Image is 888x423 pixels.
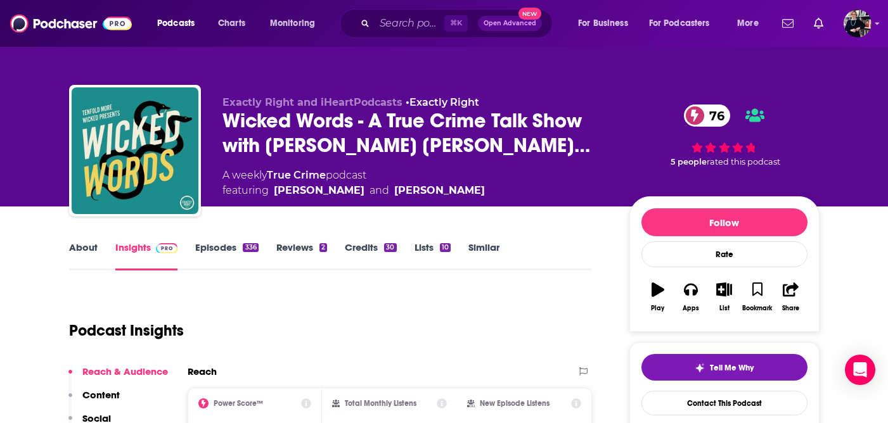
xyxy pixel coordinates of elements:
[684,104,731,127] a: 76
[707,274,740,320] button: List
[674,274,707,320] button: Apps
[844,9,872,37] img: User Profile
[68,365,168,389] button: Reach & Audience
[683,305,699,312] div: Apps
[641,391,808,415] a: Contact This Podcast
[697,104,731,127] span: 76
[478,16,542,31] button: Open AdvancedNew
[270,15,315,32] span: Monitoring
[719,305,730,312] div: List
[844,9,872,37] span: Logged in as ndewey
[695,363,705,373] img: tell me why sparkle
[222,168,485,198] div: A weekly podcast
[641,208,808,236] button: Follow
[569,13,644,34] button: open menu
[384,243,396,252] div: 30
[518,8,541,20] span: New
[641,354,808,381] button: tell me why sparkleTell Me Why
[641,241,808,267] div: Rate
[148,13,211,34] button: open menu
[261,13,331,34] button: open menu
[69,241,98,270] a: About
[210,13,253,34] a: Charts
[641,13,728,34] button: open menu
[737,15,759,32] span: More
[578,15,628,32] span: For Business
[222,96,402,108] span: Exactly Right and iHeartPodcasts
[641,274,674,320] button: Play
[774,274,807,320] button: Share
[468,241,499,270] a: Similar
[69,321,184,340] h1: Podcast Insights
[844,9,872,37] button: Show profile menu
[276,241,327,270] a: Reviews2
[375,13,444,34] input: Search podcasts, credits, & more...
[440,243,451,252] div: 10
[742,305,772,312] div: Bookmark
[115,241,178,270] a: InsightsPodchaser Pro
[195,241,258,270] a: Episodes336
[68,389,120,412] button: Content
[484,20,536,27] span: Open Advanced
[156,243,178,253] img: Podchaser Pro
[370,183,389,198] span: and
[651,305,664,312] div: Play
[352,9,565,38] div: Search podcasts, credits, & more...
[222,183,485,198] span: featuring
[82,365,168,377] p: Reach & Audience
[214,399,263,408] h2: Power Score™
[480,399,550,408] h2: New Episode Listens
[649,15,710,32] span: For Podcasters
[782,305,799,312] div: Share
[845,355,875,385] div: Open Intercom Messenger
[777,13,799,34] a: Show notifications dropdown
[345,241,396,270] a: Credits30
[267,169,326,181] a: True Crime
[218,15,245,32] span: Charts
[274,183,364,198] a: Kate Winkler Dawson
[710,363,754,373] span: Tell Me Why
[444,15,468,32] span: ⌘ K
[345,399,416,408] h2: Total Monthly Listens
[728,13,775,34] button: open menu
[415,241,451,270] a: Lists10
[72,87,198,214] img: Wicked Words - A True Crime Talk Show with Kate Winkler Dawson
[707,157,780,167] span: rated this podcast
[671,157,707,167] span: 5 people
[243,243,258,252] div: 336
[82,389,120,401] p: Content
[406,96,479,108] span: •
[188,365,217,377] h2: Reach
[809,13,828,34] a: Show notifications dropdown
[319,243,327,252] div: 2
[741,274,774,320] button: Bookmark
[409,96,479,108] a: Exactly Right
[10,11,132,35] img: Podchaser - Follow, Share and Rate Podcasts
[394,183,485,198] a: Jonquilyn Hill
[629,96,820,175] div: 76 5 peoplerated this podcast
[157,15,195,32] span: Podcasts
